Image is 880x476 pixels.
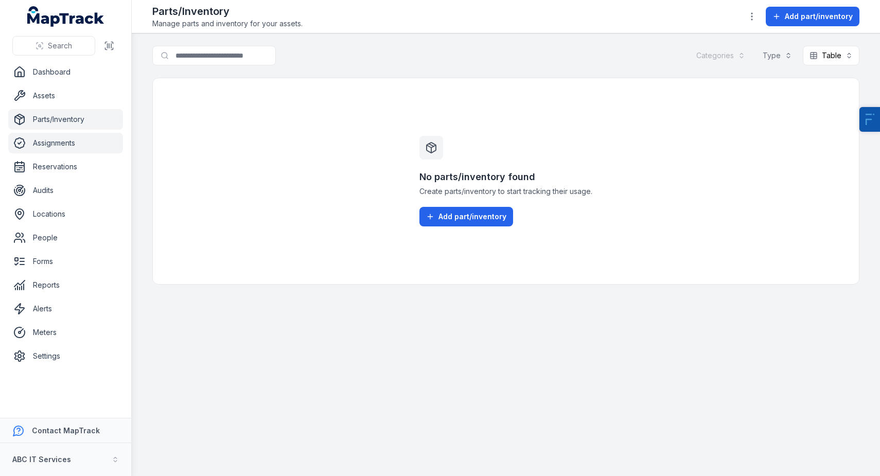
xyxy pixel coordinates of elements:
a: Meters [8,322,123,343]
a: Forms [8,251,123,272]
button: Type [756,46,799,65]
button: Add part/inventory [766,7,859,26]
button: Table [803,46,859,65]
strong: ABC IT Services [12,455,71,464]
button: Add part/inventory [419,207,513,226]
a: Settings [8,346,123,366]
span: Add part/inventory [785,11,853,22]
strong: Contact MapTrack [32,426,100,435]
a: MapTrack [27,6,104,27]
a: Assignments [8,133,123,153]
button: Search [12,36,95,56]
span: Search [48,41,72,51]
a: Parts/Inventory [8,109,123,130]
a: Reports [8,275,123,295]
span: Add part/inventory [438,211,506,222]
a: People [8,227,123,248]
span: Create parts/inventory to start tracking their usage. [419,186,592,197]
h3: No parts/inventory found [419,170,592,184]
a: Reservations [8,156,123,177]
a: Locations [8,204,123,224]
a: Dashboard [8,62,123,82]
a: Audits [8,180,123,201]
a: Alerts [8,298,123,319]
span: Manage parts and inventory for your assets. [152,19,303,29]
a: Assets [8,85,123,106]
h2: Parts/Inventory [152,4,303,19]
